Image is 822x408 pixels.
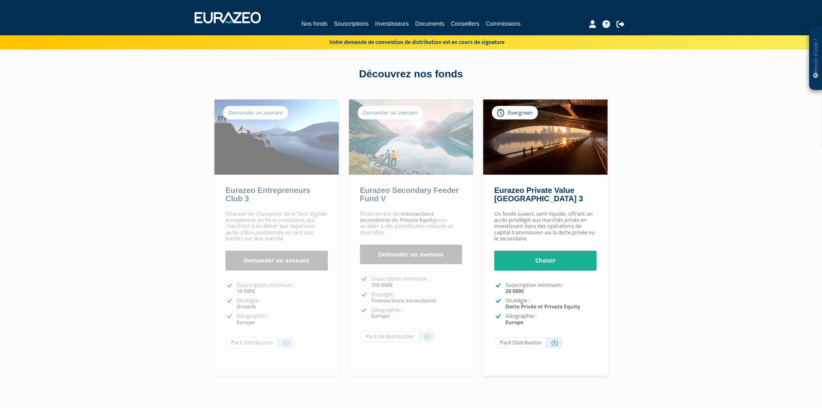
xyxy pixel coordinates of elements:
[505,303,580,310] strong: Dette Privée et Private Equity
[371,291,462,304] p: Stratégie :
[349,100,473,175] img: Eurazeo Secondary Feeder Fund V
[225,211,328,242] p: Financer les champions de la Tech digitale européenne, en forte croissance, qui cherchent à accél...
[505,313,597,325] p: Géographie :
[494,211,597,242] p: Un fonds ouvert, semi liquide, offrant un accès privilégié aux marchés privés en investissant dan...
[237,282,328,294] p: Souscription minimum :
[311,37,504,46] p: Votre demande de convention de distribution est en cours de signature
[225,251,328,271] a: Demander un avenant
[415,19,444,28] a: Documents
[371,307,462,319] p: Géographie :
[334,19,369,28] a: Souscriptions
[223,106,288,119] div: Demander un avenant
[371,282,393,289] strong: 100 000€
[237,313,328,325] p: Géographie :
[495,337,562,348] a: Pack Distribution
[358,106,423,119] div: Demander un avenant
[494,251,597,271] a: Choisir
[492,106,538,119] div: Evergreen
[237,319,255,326] strong: Europe
[486,19,520,28] a: Commissions
[360,186,459,203] a: Eurazeo Secondary Feeder Fund V
[451,19,479,28] a: Conseillers
[494,186,583,203] a: Eurazeo Private Value [GEOGRAPHIC_DATA] 3
[360,210,436,223] strong: transactions secondaires du Private Equity
[225,186,310,203] a: Eurazeo Entrepreneurs Club 3
[812,29,819,87] p: Besoin d'aide ?
[483,100,608,175] img: Eurazeo Private Value Europe 3
[371,297,436,304] strong: Transactions secondaires
[195,12,261,23] img: 1732889491-logotype_eurazeo_blanc_rvb.png
[505,288,524,295] strong: 20 000€
[371,276,462,288] p: Souscription minimum :
[237,298,328,310] p: Stratégie :
[360,211,462,236] p: Financement des pour accéder à des portefeuilles matures et diversifiés.
[214,100,339,175] img: Eurazeo Entrepreneurs Club 3
[361,331,435,342] a: Pack de distribution
[302,19,328,29] a: Nos fonds
[505,298,597,310] p: Stratégie :
[237,303,256,310] strong: Growth
[227,337,293,348] a: Pack Distribution
[228,67,594,82] div: Découvrez nos fonds
[237,288,255,295] strong: 10 000€
[360,245,462,265] a: Demander un avenant
[505,319,523,326] strong: Europe
[375,19,409,28] a: Investisseurs
[371,312,389,319] strong: Europe
[505,282,597,294] p: Souscription minimum :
